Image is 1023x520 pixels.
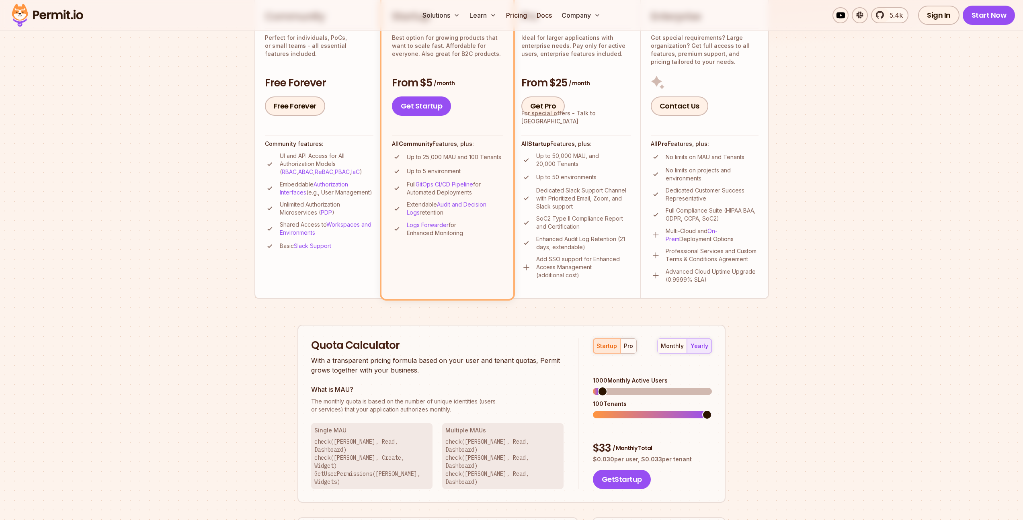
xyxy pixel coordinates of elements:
a: Free Forever [265,96,325,116]
button: Learn [466,7,500,23]
p: Up to 50 environments [536,173,597,181]
a: 5.4k [871,7,908,23]
a: Slack Support [294,242,331,249]
p: Ideal for larger applications with enterprise needs. Pay only for active users, enterprise featur... [521,34,631,58]
img: Permit logo [8,2,87,29]
div: $ 33 [593,441,712,456]
p: Up to 25,000 MAU and 100 Tenants [407,153,501,161]
p: SoC2 Type II Compliance Report and Certification [536,215,631,231]
h3: Multiple MAUs [445,426,560,434]
p: Perfect for individuals, PoCs, or small teams - all essential features included. [265,34,373,58]
h3: Free Forever [265,76,373,90]
strong: Community [399,140,433,147]
h3: Single MAU [314,426,429,434]
h2: Quota Calculator [311,338,564,353]
p: UI and API Access for All Authorization Models ( , , , , ) [280,152,373,176]
a: Get Startup [392,96,451,116]
a: Authorization Interfaces [280,181,348,196]
p: check([PERSON_NAME], Read, Dashboard) check([PERSON_NAME], Read, Dashboard) check([PERSON_NAME], ... [445,438,560,486]
p: With a transparent pricing formula based on your user and tenant quotas, Permit grows together wi... [311,356,564,375]
p: Add SSO support for Enhanced Access Management (additional cost) [536,255,631,279]
button: Solutions [419,7,463,23]
h4: All Features, plus: [392,140,503,148]
p: Basic [280,242,331,250]
button: Company [558,7,604,23]
h3: From $5 [392,76,503,90]
h4: All Features, plus: [521,140,631,148]
a: RBAC [282,168,297,175]
span: / Monthly Total [613,444,652,452]
a: ABAC [298,168,313,175]
div: monthly [661,342,684,350]
p: Got special requirements? Large organization? Get full access to all features, premium support, a... [651,34,759,66]
h4: Community features: [265,140,373,148]
span: / month [569,79,590,87]
a: Docs [533,7,555,23]
p: or services) that your application authorizes monthly. [311,397,564,414]
a: PBAC [335,168,350,175]
a: Sign In [918,6,959,25]
div: For special offers - [521,109,631,125]
span: / month [434,79,455,87]
a: Contact Us [651,96,708,116]
strong: Pro [658,140,668,147]
h3: What is MAU? [311,385,564,394]
span: The monthly quota is based on the number of unique identities (users [311,397,564,405]
strong: Startup [528,140,550,147]
p: Professional Services and Custom Terms & Conditions Agreement [666,247,759,263]
a: Start Now [963,6,1015,25]
a: Pricing [503,7,530,23]
p: Multi-Cloud and Deployment Options [666,227,759,243]
button: GetStartup [593,470,651,489]
p: Dedicated Customer Success Representative [666,186,759,203]
span: 5.4k [885,10,903,20]
p: No limits on MAU and Tenants [666,153,744,161]
p: Up to 5 environment [407,167,461,175]
p: $ 0.030 per user, $ 0.033 per tenant [593,455,712,463]
p: Best option for growing products that want to scale fast. Affordable for everyone. Also great for... [392,34,503,58]
p: Embeddable (e.g., User Management) [280,180,373,197]
h3: From $25 [521,76,631,90]
p: Unlimited Authorization Microservices ( ) [280,201,373,217]
p: Full Compliance Suite (HIPAA BAA, GDPR, CCPA, SoC2) [666,207,759,223]
p: No limits on projects and environments [666,166,759,182]
p: Shared Access to [280,221,373,237]
h4: All Features, plus: [651,140,759,148]
p: Extendable retention [407,201,503,217]
a: IaC [351,168,360,175]
p: Dedicated Slack Support Channel with Prioritized Email, Zoom, and Slack support [536,186,631,211]
a: GitOps CI/CD Pipeline [416,181,473,188]
div: 1000 Monthly Active Users [593,377,712,385]
p: Advanced Cloud Uptime Upgrade (0.9999% SLA) [666,268,759,284]
p: check([PERSON_NAME], Read, Dashboard) check([PERSON_NAME], Create, Widget) GetUserPermissions([PE... [314,438,429,486]
div: 100 Tenants [593,400,712,408]
a: Get Pro [521,96,565,116]
p: Enhanced Audit Log Retention (21 days, extendable) [536,235,631,251]
p: for Enhanced Monitoring [407,221,503,237]
p: Full for Automated Deployments [407,180,503,197]
a: Audit and Decision Logs [407,201,486,216]
a: PDP [321,209,332,216]
div: pro [624,342,633,350]
a: ReBAC [315,168,333,175]
a: On-Prem [666,227,718,242]
p: Up to 50,000 MAU, and 20,000 Tenants [536,152,631,168]
a: Logs Forwarder [407,221,449,228]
